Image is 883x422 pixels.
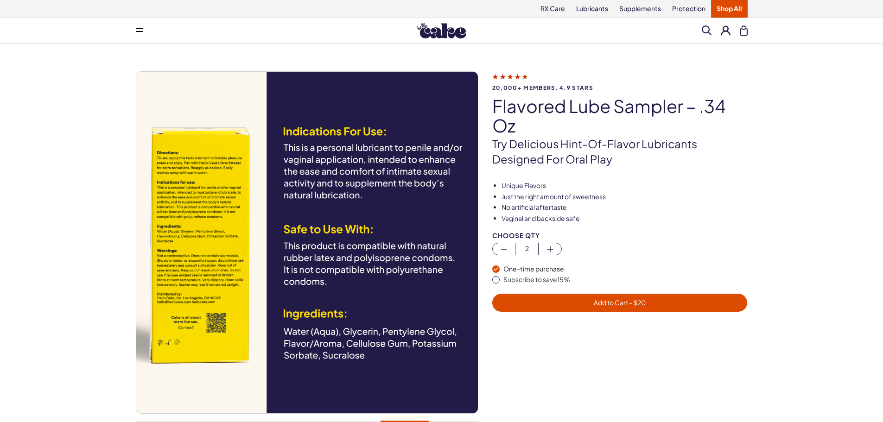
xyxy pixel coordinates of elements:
div: Subscribe to save 15 % [503,275,748,284]
div: Choose Qty [492,232,748,239]
li: No artificial aftertaste [502,203,748,212]
li: Vaginal and backside safe [502,214,748,223]
span: Add to Cart [594,298,646,307]
h1: Flavored Lube Sampler – .34 oz [492,96,748,135]
img: Flavored Lube Sampler – .34 oz [136,72,477,413]
span: 2 [515,243,538,254]
li: Unique Flavors [502,181,748,190]
span: 20,000+ members, 4.9 stars [492,85,748,91]
p: Try delicious hint-of-flavor lubricants designed for oral play [492,136,748,167]
div: One-time purchase [503,265,748,274]
span: - $ 20 [628,298,646,307]
img: Hello Cake [417,23,466,38]
a: 20,000+ members, 4.9 stars [492,72,748,91]
button: Add to Cart - $20 [492,294,748,312]
li: Just the right amount of sweetness [502,192,748,202]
